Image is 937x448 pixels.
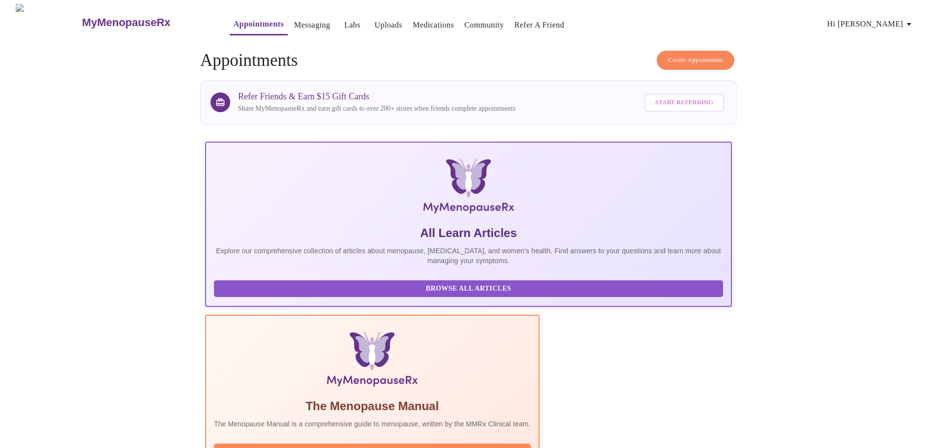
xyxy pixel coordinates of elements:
button: Create Appointment [657,51,734,70]
button: Messaging [290,15,334,35]
a: Messaging [294,18,330,32]
p: Share MyMenopauseRx and earn gift cards to over 200+ stores when friends complete appointments [238,104,515,114]
button: Uploads [370,15,406,35]
button: Start Referring [644,93,724,112]
button: Community [460,15,508,35]
a: MyMenopauseRx [81,5,210,40]
a: Browse All Articles [214,284,725,292]
span: Start Referring [655,97,713,108]
p: The Menopause Manual is a comprehensive guide to menopause, written by the MMRx Clinical team. [214,419,531,429]
a: Labs [344,18,361,32]
button: Appointments [230,14,288,35]
button: Hi [PERSON_NAME] [823,14,919,34]
h5: The Menopause Manual [214,398,531,414]
img: Menopause Manual [264,331,480,390]
span: Create Appointment [668,55,723,66]
button: Labs [336,15,368,35]
span: Hi [PERSON_NAME] [827,17,915,31]
span: Browse All Articles [224,283,713,295]
p: Explore our comprehensive collection of articles about menopause, [MEDICAL_DATA], and women's hea... [214,246,723,266]
a: Uploads [374,18,402,32]
a: Community [464,18,504,32]
a: Start Referring [642,89,726,117]
button: Medications [409,15,458,35]
h4: Appointments [200,51,737,70]
a: Refer a Friend [514,18,565,32]
button: Browse All Articles [214,280,723,298]
img: MyMenopauseRx Logo [293,158,644,217]
img: MyMenopauseRx Logo [16,4,81,41]
a: Appointments [234,17,284,31]
h3: MyMenopauseRx [82,16,171,29]
button: Refer a Friend [511,15,569,35]
h3: Refer Friends & Earn $15 Gift Cards [238,91,515,102]
a: Medications [413,18,454,32]
h5: All Learn Articles [214,225,723,241]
